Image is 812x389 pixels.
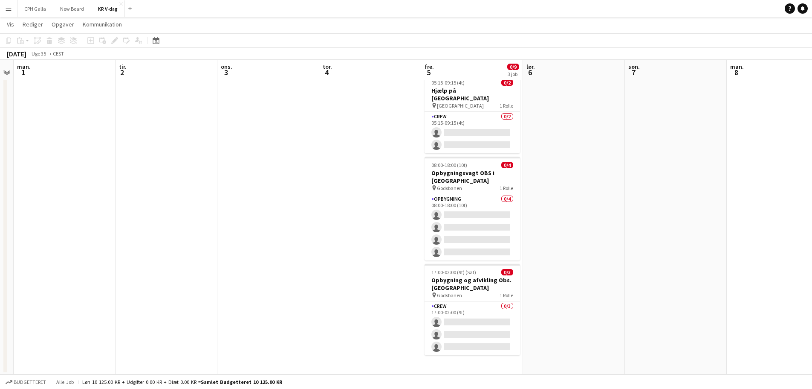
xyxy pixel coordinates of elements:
[48,19,78,30] a: Opgaver
[221,63,232,70] span: ons.
[23,20,43,28] span: Rediger
[14,379,46,385] span: Budgetteret
[431,79,465,86] span: 05:15-09:15 (4t)
[119,63,127,70] span: tir.
[423,67,434,77] span: 5
[323,63,332,70] span: tor.
[17,0,53,17] button: CPH Galla
[425,301,520,355] app-card-role: Crew0/317:00-02:00 (9t)
[321,67,332,77] span: 4
[500,292,513,298] span: 1 Rolle
[526,63,535,70] span: lør.
[53,50,64,57] div: CEST
[500,102,513,109] span: 1 Rolle
[16,67,31,77] span: 1
[425,276,520,292] h3: Opbygning og afvikling Obs. [GEOGRAPHIC_DATA]
[83,20,122,28] span: Kommunikation
[425,63,434,70] span: fre.
[91,0,125,17] button: KR V-dag
[730,63,744,70] span: man.
[627,67,640,77] span: 7
[437,102,484,109] span: [GEOGRAPHIC_DATA]
[201,379,282,385] span: Samlet budgetteret 10 125.00 KR
[729,67,744,77] span: 8
[507,64,519,70] span: 0/9
[19,19,46,30] a: Rediger
[501,269,513,275] span: 0/3
[17,63,31,70] span: man.
[82,379,282,385] div: Løn 10 125.00 KR + Udgifter 0.00 KR + Diæt 0.00 KR =
[52,20,74,28] span: Opgaver
[79,19,125,30] a: Kommunikation
[53,0,91,17] button: New Board
[437,185,462,191] span: Godsbanen
[425,112,520,153] app-card-role: Crew0/205:15-09:15 (4t)
[501,79,513,86] span: 0/2
[7,50,26,58] div: [DATE]
[3,19,17,30] a: Vis
[425,74,520,153] app-job-card: 05:15-09:15 (4t)0/2Hjælp på [GEOGRAPHIC_DATA] [GEOGRAPHIC_DATA]1 RolleCrew0/205:15-09:15 (4t)
[118,67,127,77] span: 2
[500,185,513,191] span: 1 Rolle
[501,162,513,168] span: 0/4
[425,87,520,102] h3: Hjælp på [GEOGRAPHIC_DATA]
[431,269,476,275] span: 17:00-02:00 (9t) (Sat)
[425,194,520,260] app-card-role: Opbygning0/408:00-18:00 (10t)
[4,377,47,387] button: Budgetteret
[508,71,519,77] div: 3 job
[425,264,520,355] app-job-card: 17:00-02:00 (9t) (Sat)0/3Opbygning og afvikling Obs. [GEOGRAPHIC_DATA] Godsbanen1 RolleCrew0/317:...
[220,67,232,77] span: 3
[28,50,49,57] span: Uge 35
[425,169,520,184] h3: Opbygningsvagt OBS i [GEOGRAPHIC_DATA]
[425,157,520,260] app-job-card: 08:00-18:00 (10t)0/4Opbygningsvagt OBS i [GEOGRAPHIC_DATA] Godsbanen1 RolleOpbygning0/408:00-18:0...
[525,67,535,77] span: 6
[7,20,14,28] span: Vis
[437,292,462,298] span: Godsbanen
[55,379,75,385] span: Alle job
[431,162,467,168] span: 08:00-18:00 (10t)
[628,63,640,70] span: søn.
